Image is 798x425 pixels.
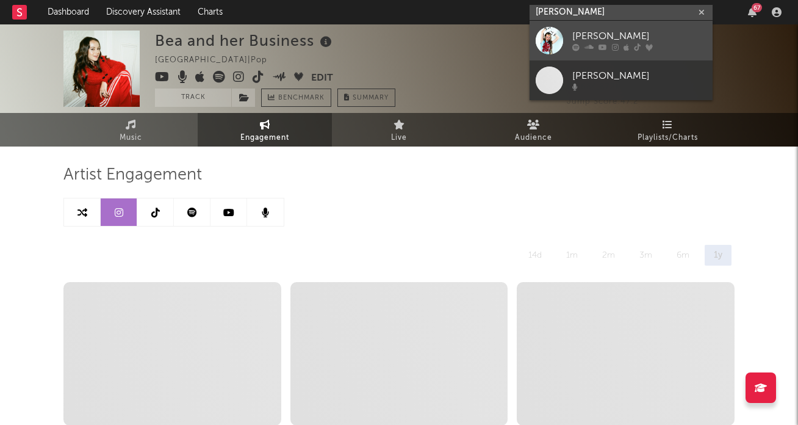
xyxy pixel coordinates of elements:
[752,3,762,12] div: 67
[63,168,202,183] span: Artist Engagement
[519,245,551,266] div: 14d
[530,21,713,60] a: [PERSON_NAME]
[466,113,600,147] a: Audience
[120,131,142,145] span: Music
[337,89,395,107] button: Summary
[240,131,289,145] span: Engagement
[600,113,735,147] a: Playlists/Charts
[557,245,587,266] div: 1m
[391,131,407,145] span: Live
[748,7,757,17] button: 67
[63,113,198,147] a: Music
[630,245,661,266] div: 3m
[155,89,231,107] button: Track
[572,69,706,84] div: [PERSON_NAME]
[530,60,713,100] a: [PERSON_NAME]
[572,29,706,44] div: [PERSON_NAME]
[155,31,335,51] div: Bea and her Business
[278,91,325,106] span: Benchmark
[198,113,332,147] a: Engagement
[638,131,698,145] span: Playlists/Charts
[261,89,331,107] a: Benchmark
[567,98,638,106] span: Jump Score: 47.2
[667,245,699,266] div: 6m
[530,5,713,20] input: Search for artists
[515,131,552,145] span: Audience
[155,53,281,68] div: [GEOGRAPHIC_DATA] | Pop
[593,245,624,266] div: 2m
[353,95,389,101] span: Summary
[705,245,731,266] div: 1y
[311,71,333,86] button: Edit
[332,113,466,147] a: Live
